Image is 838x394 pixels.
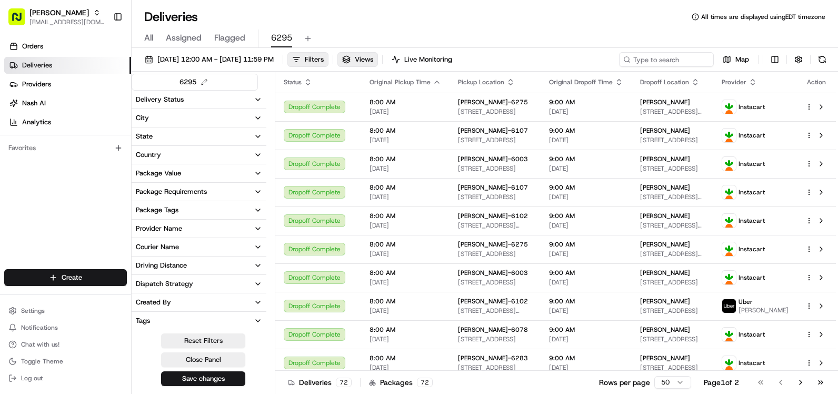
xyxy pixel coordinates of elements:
div: Deliveries [288,377,352,388]
button: Live Monitoring [387,52,457,67]
img: 1736555255976-a54dd68f-1ca7-489b-9aae-adbdc363a1c4 [11,101,29,120]
span: 9:00 AM [549,240,623,249]
span: [STREET_ADDRESS] [640,363,705,372]
span: [STREET_ADDRESS] [458,136,532,144]
button: Delivery Status [132,91,266,109]
span: All times are displayed using EDT timezone [701,13,825,21]
span: Views [355,55,373,64]
span: Pickup Location [458,78,504,86]
button: Toggle Theme [4,354,127,369]
div: Package Value [136,169,181,178]
span: [PERSON_NAME]-6107 [458,126,528,135]
input: Clear [27,68,174,79]
button: Map [718,52,754,67]
button: Create [4,269,127,286]
span: [STREET_ADDRESS] [640,164,705,173]
a: Nash AI [4,95,131,112]
span: Status [284,78,302,86]
button: Notifications [4,320,127,335]
div: Favorites [4,140,127,156]
span: Deliveries [22,61,52,70]
img: profile_instacart_ahold_partner.png [722,214,736,228]
div: Courier Name [136,242,179,252]
img: profile_instacart_ahold_partner.png [722,100,736,114]
span: [PERSON_NAME] [640,212,690,220]
div: City [136,113,149,123]
button: Provider Name [132,220,266,238]
span: [STREET_ADDRESS] [458,335,532,343]
span: Uber [739,298,753,306]
span: 9:00 AM [549,155,623,163]
div: Driving Distance [136,261,187,270]
button: City [132,109,266,127]
span: [DATE] [549,193,623,201]
span: [DATE] [549,250,623,258]
img: profile_instacart_ahold_partner.png [722,242,736,256]
button: Close Panel [161,352,245,367]
img: profile_uber_ahold_partner.png [722,299,736,313]
button: Views [337,52,378,67]
span: Create [62,273,82,282]
span: [DATE] [549,164,623,173]
span: [PERSON_NAME] [640,269,690,277]
p: Rows per page [599,377,650,388]
input: Type to search [619,52,714,67]
button: [PERSON_NAME] [29,7,89,18]
span: [DATE] 12:00 AM - [DATE] 11:59 PM [157,55,274,64]
span: 8:00 AM [370,326,441,334]
div: 📗 [11,154,19,162]
span: [DATE] [370,278,441,287]
button: Country [132,146,266,164]
span: [PERSON_NAME] [640,354,690,362]
span: Instacart [739,330,765,339]
span: [PERSON_NAME] [640,297,690,306]
div: Dispatch Strategy [136,279,193,289]
span: 9:00 AM [549,326,623,334]
span: Instacart [739,245,765,253]
span: Notifications [21,323,58,332]
span: [PERSON_NAME] [640,326,690,334]
span: Orders [22,42,43,51]
div: Provider Name [136,224,182,233]
button: Package Tags [132,201,266,219]
button: Dispatch Strategy [132,275,266,293]
span: [DATE] [370,164,441,173]
span: [PERSON_NAME]-6102 [458,297,528,306]
span: Instacart [739,103,765,111]
span: [STREET_ADDRESS][PERSON_NAME] [640,221,705,230]
div: Package Tags [136,205,178,215]
span: Nash AI [22,98,46,108]
span: 8:00 AM [370,240,441,249]
span: [DATE] [549,307,623,315]
span: [DATE] [370,307,441,315]
div: Package Requirements [136,187,207,196]
span: Analytics [22,117,51,127]
span: Instacart [739,359,765,367]
span: [DATE] [549,136,623,144]
span: [DATE] [370,250,441,258]
span: [PERSON_NAME]-6003 [458,269,528,277]
img: profile_instacart_ahold_partner.png [722,356,736,370]
span: [STREET_ADDRESS] [458,363,532,372]
div: Packages [369,377,433,388]
span: [STREET_ADDRESS][US_STATE] [640,193,705,201]
span: [PERSON_NAME] [640,240,690,249]
button: Tags [132,312,266,330]
span: Instacart [739,131,765,140]
span: Assigned [166,32,202,44]
span: All [144,32,153,44]
div: 72 [336,378,352,387]
img: profile_instacart_ahold_partner.png [722,271,736,284]
img: profile_instacart_ahold_partner.png [722,157,736,171]
span: [DATE] [549,363,623,372]
div: Delivery Status [136,95,184,104]
span: [PERSON_NAME]-6107 [458,183,528,192]
span: [DATE] [549,221,623,230]
button: [PERSON_NAME][EMAIL_ADDRESS][DOMAIN_NAME] [4,4,109,29]
img: profile_instacart_ahold_partner.png [722,129,736,142]
span: 8:00 AM [370,183,441,192]
span: 9:00 AM [549,297,623,306]
p: Welcome 👋 [11,42,192,59]
span: 8:00 AM [370,126,441,135]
